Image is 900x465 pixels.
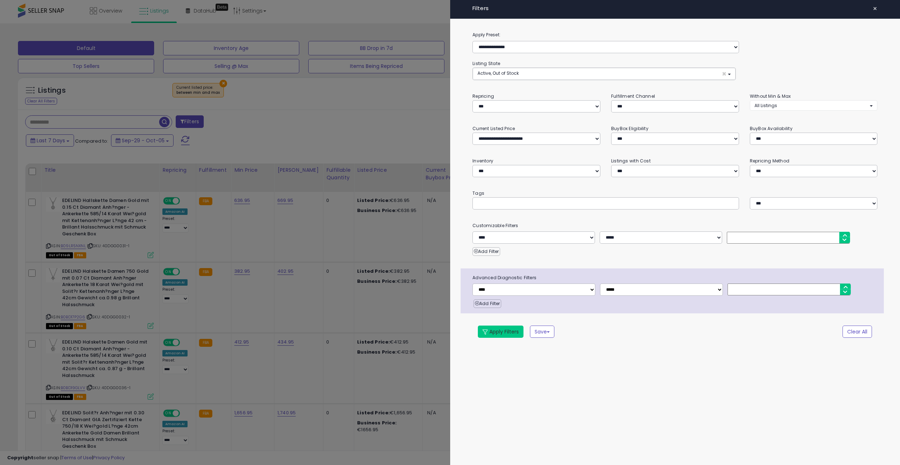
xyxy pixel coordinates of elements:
small: Repricing [472,93,494,99]
span: All Listings [754,102,777,109]
h4: Filters [472,5,877,11]
small: Tags [467,189,883,197]
button: Add Filter [472,247,500,256]
small: Inventory [472,158,493,164]
button: All Listings [750,100,878,111]
button: Active, Out of Stock × [473,68,735,80]
label: Apply Preset: [467,31,883,39]
span: Active, Out of Stock [477,70,519,76]
button: Apply Filters [478,326,523,338]
button: Clear All [843,326,872,338]
span: × [873,4,877,14]
small: Without Min & Max [750,93,791,99]
small: BuyBox Eligibility [611,125,649,132]
span: × [722,70,726,78]
small: Customizable Filters [467,222,883,230]
span: Advanced Diagnostic Filters [467,274,884,282]
button: Save [530,326,554,338]
small: Listings with Cost [611,158,651,164]
small: Current Listed Price [472,125,515,132]
small: Fulfillment Channel [611,93,655,99]
small: BuyBox Availability [750,125,793,132]
small: Repricing Method [750,158,790,164]
button: × [870,4,880,14]
small: Listing State [472,60,500,66]
button: Add Filter [474,299,501,308]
